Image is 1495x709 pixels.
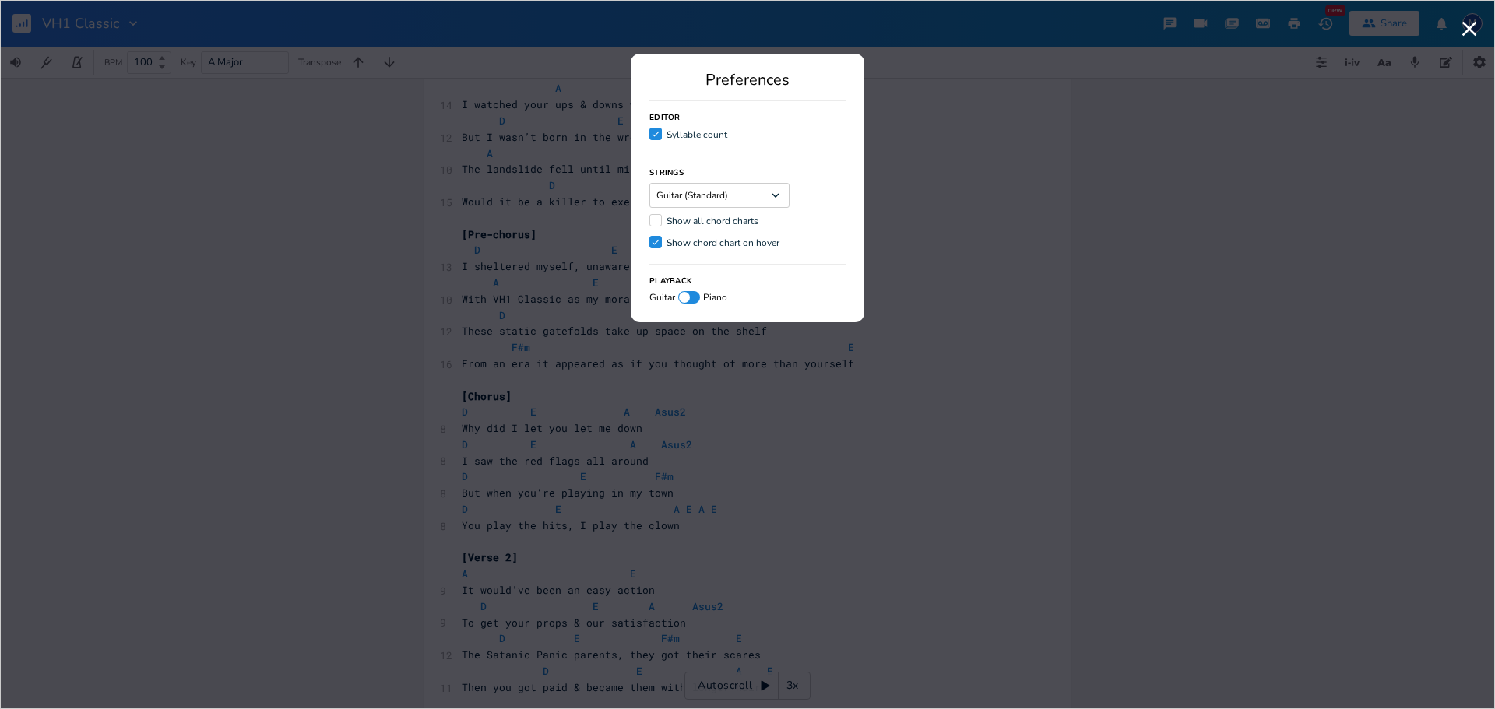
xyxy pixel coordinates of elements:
div: Show chord chart on hover [667,238,779,247]
h3: Playback [649,277,692,285]
h3: Strings [649,169,684,177]
span: Piano [703,293,727,302]
h3: Editor [649,114,681,121]
div: Preferences [649,72,846,88]
span: Guitar [649,293,675,302]
div: Show all chord charts [667,216,758,226]
span: Guitar (Standard) [656,191,728,200]
div: Syllable count [667,130,727,139]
